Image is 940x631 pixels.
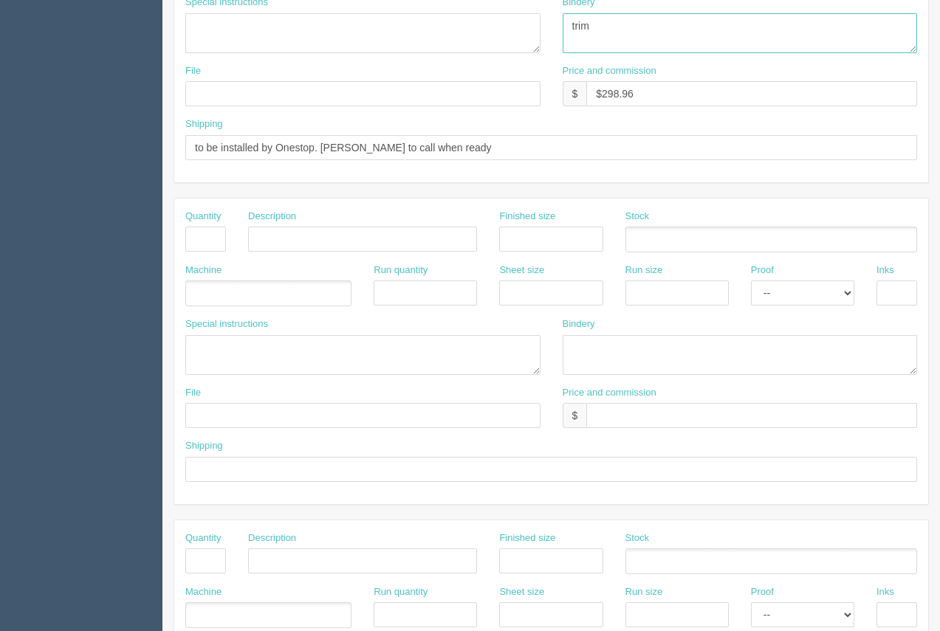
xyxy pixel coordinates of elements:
label: Shipping [185,439,223,453]
label: Description [248,531,296,545]
label: Quantity [185,210,221,224]
label: Finished size [499,531,555,545]
label: Sheet size [499,585,544,599]
label: Run size [625,585,663,599]
label: Proof [751,585,774,599]
div: $ [563,81,587,106]
label: File [185,64,201,78]
label: Sheet size [499,263,544,277]
label: Price and commission [563,386,656,400]
label: Machine [185,585,222,599]
div: $ [563,403,587,428]
label: Special instructions [185,317,268,331]
label: Run quantity [374,263,428,277]
label: Run size [625,263,663,277]
label: File [185,386,201,400]
label: Price and commission [563,64,656,78]
label: Machine [185,263,222,277]
label: Inks [876,585,894,599]
label: Run quantity [374,585,428,599]
label: Shipping [185,117,223,131]
label: Stock [625,210,650,224]
label: Bindery [563,317,595,331]
label: Description [248,210,296,224]
label: Inks [876,263,894,277]
label: Stock [625,531,650,545]
label: Proof [751,263,774,277]
label: Finished size [499,210,555,224]
label: Quantity [185,531,221,545]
